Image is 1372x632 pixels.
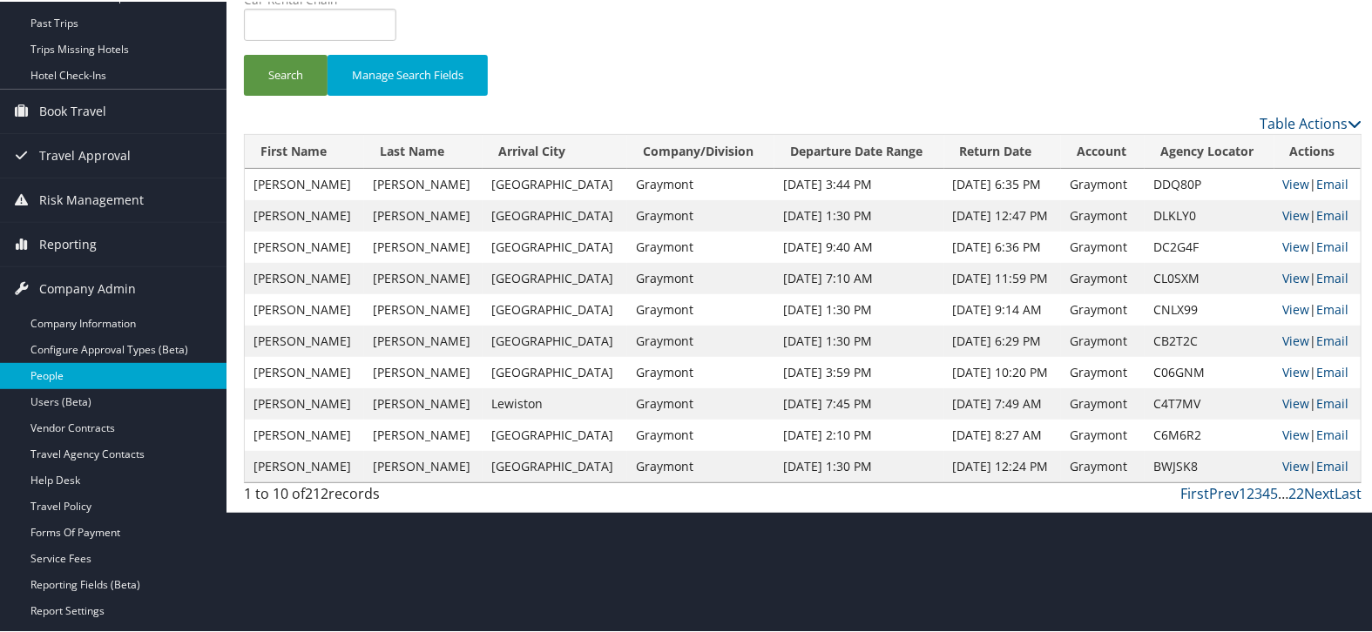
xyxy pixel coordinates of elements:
[944,355,1062,387] td: [DATE] 10:20 PM
[1209,482,1239,501] a: Prev
[1145,418,1274,449] td: C6M6R2
[1145,449,1274,481] td: BWJSK8
[944,198,1062,230] td: [DATE] 12:47 PM
[1180,482,1209,501] a: First
[364,230,483,261] td: [PERSON_NAME]
[328,53,488,94] button: Manage Search Fields
[774,292,944,324] td: [DATE] 1:30 PM
[244,53,328,94] button: Search
[627,324,774,355] td: Graymont
[1145,324,1274,355] td: CB2T2C
[1274,324,1361,355] td: |
[364,418,483,449] td: [PERSON_NAME]
[1335,482,1362,501] a: Last
[39,177,144,220] span: Risk Management
[1283,237,1310,253] a: View
[774,449,944,481] td: [DATE] 1:30 PM
[1061,418,1145,449] td: Graymont
[1274,418,1361,449] td: |
[627,449,774,481] td: Graymont
[944,230,1062,261] td: [DATE] 6:36 PM
[1317,205,1349,222] a: Email
[1061,387,1145,418] td: Graymont
[483,261,627,292] td: [GEOGRAPHIC_DATA]
[39,221,97,265] span: Reporting
[1317,174,1349,191] a: Email
[39,266,136,309] span: Company Admin
[483,230,627,261] td: [GEOGRAPHIC_DATA]
[1283,425,1310,441] a: View
[245,198,364,230] td: [PERSON_NAME]
[245,167,364,198] td: [PERSON_NAME]
[1061,292,1145,324] td: Graymont
[1317,425,1349,441] a: Email
[1283,299,1310,316] a: View
[39,132,131,176] span: Travel Approval
[627,230,774,261] td: Graymont
[1274,261,1361,292] td: |
[1145,133,1274,167] th: Agency Locator: activate to sort column ascending
[1274,355,1361,387] td: |
[1274,387,1361,418] td: |
[1247,482,1254,501] a: 2
[1061,261,1145,292] td: Graymont
[944,387,1062,418] td: [DATE] 7:49 AM
[1283,331,1310,347] a: View
[1317,362,1349,379] a: Email
[774,198,944,230] td: [DATE] 1:30 PM
[1145,198,1274,230] td: DLKLY0
[774,355,944,387] td: [DATE] 3:59 PM
[245,418,364,449] td: [PERSON_NAME]
[483,387,627,418] td: Lewiston
[1145,292,1274,324] td: CNLX99
[245,387,364,418] td: [PERSON_NAME]
[627,133,774,167] th: Company/Division
[627,355,774,387] td: Graymont
[1145,387,1274,418] td: C4T7MV
[483,449,627,481] td: [GEOGRAPHIC_DATA]
[1283,174,1310,191] a: View
[1262,482,1270,501] a: 4
[364,167,483,198] td: [PERSON_NAME]
[483,198,627,230] td: [GEOGRAPHIC_DATA]
[627,261,774,292] td: Graymont
[1274,167,1361,198] td: |
[364,261,483,292] td: [PERSON_NAME]
[774,324,944,355] td: [DATE] 1:30 PM
[944,133,1062,167] th: Return Date: activate to sort column ascending
[364,292,483,324] td: [PERSON_NAME]
[364,387,483,418] td: [PERSON_NAME]
[1288,482,1304,501] a: 22
[1061,449,1145,481] td: Graymont
[774,261,944,292] td: [DATE] 7:10 AM
[1304,482,1335,501] a: Next
[1274,292,1361,324] td: |
[944,167,1062,198] td: [DATE] 6:35 PM
[627,292,774,324] td: Graymont
[1061,133,1145,167] th: Account: activate to sort column ascending
[1061,198,1145,230] td: Graymont
[1254,482,1262,501] a: 3
[1317,237,1349,253] a: Email
[1061,355,1145,387] td: Graymont
[1260,112,1362,131] a: Table Actions
[1317,299,1349,316] a: Email
[245,324,364,355] td: [PERSON_NAME]
[1274,230,1361,261] td: |
[483,292,627,324] td: [GEOGRAPHIC_DATA]
[364,355,483,387] td: [PERSON_NAME]
[1274,198,1361,230] td: |
[627,167,774,198] td: Graymont
[39,88,106,131] span: Book Travel
[483,324,627,355] td: [GEOGRAPHIC_DATA]
[1061,167,1145,198] td: Graymont
[1145,167,1274,198] td: DDQ80P
[944,261,1062,292] td: [DATE] 11:59 PM
[1270,482,1278,501] a: 5
[245,261,364,292] td: [PERSON_NAME]
[944,324,1062,355] td: [DATE] 6:29 PM
[774,418,944,449] td: [DATE] 2:10 PM
[627,198,774,230] td: Graymont
[305,482,328,501] span: 212
[364,449,483,481] td: [PERSON_NAME]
